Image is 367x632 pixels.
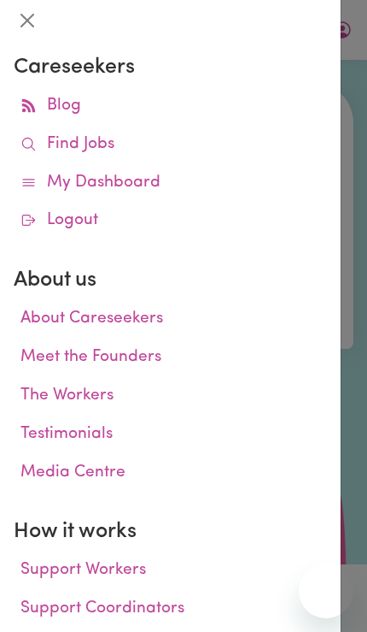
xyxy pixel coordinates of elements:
[14,55,327,80] h2: Careseekers
[14,377,327,416] a: The Workers
[14,164,327,203] a: My Dashboard
[14,87,327,126] a: Blog
[14,590,327,629] a: Support Coordinators
[14,268,327,293] h2: About us
[299,564,353,618] iframe: Button to launch messaging window
[14,300,327,339] a: About Careseekers
[14,7,41,34] button: Close
[14,519,327,545] h2: How it works
[14,552,327,590] a: Support Workers
[14,202,327,240] a: Logout
[14,339,327,377] a: Meet the Founders
[14,416,327,454] a: Testimonials
[14,126,327,164] a: Find Jobs
[14,454,327,493] a: Media Centre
